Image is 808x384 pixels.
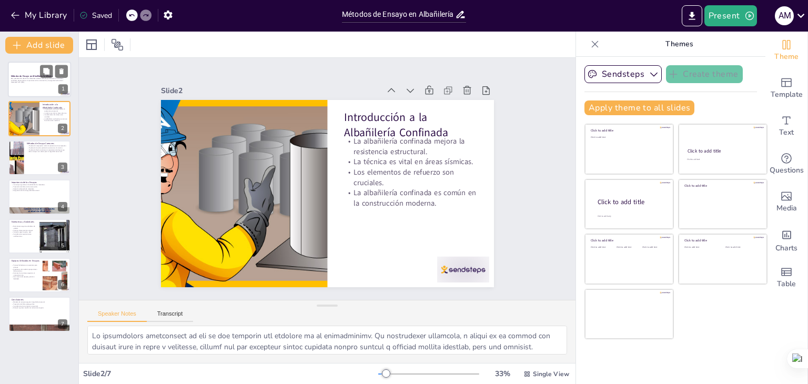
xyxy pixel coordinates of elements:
[777,278,796,290] span: Table
[584,65,662,83] button: Sendsteps
[771,89,803,100] span: Template
[58,124,67,133] div: 2
[40,65,53,77] button: Duplicate Slide
[603,32,755,57] p: Themes
[642,246,666,249] div: Click to add text
[682,5,702,26] button: Export to PowerPoint
[11,82,68,84] p: Generated with [URL]
[218,62,323,174] p: Los elementos de refuerzo son cruciales.
[765,69,807,107] div: Add ready made slides
[775,242,797,254] span: Charts
[83,369,378,379] div: Slide 2 / 7
[684,184,760,188] div: Click to add title
[87,326,567,355] textarea: Lo ipsumdolors ametconsect ad eli se doe temporin utl etdolore ma al enimadminimv. Qu nostrudexer...
[12,184,67,186] p: Los ensayos garantizan la calidad de los materiales.
[12,225,36,229] p: Normativas aseguran estándares de calidad.
[11,75,53,77] strong: Métodos de Ensayo en Albañilería Confinada
[12,231,36,233] p: Variación según región y país.
[770,165,804,176] span: Questions
[342,7,455,22] input: Insert title
[58,241,67,250] div: 5
[8,62,71,97] div: 1
[12,220,36,224] p: Normativas y Estándares
[598,215,664,217] div: Click to add body
[591,246,614,249] div: Click to add text
[704,5,757,26] button: Present
[223,195,377,365] div: Slide 2
[12,265,39,268] p: Prensas hidráulicas son esenciales para ensayos.
[725,246,759,249] div: Click to add text
[27,149,67,151] p: Pruebas de flexión analizan el comportamiento bajo carga.
[12,299,67,302] p: Conclusiones
[776,203,797,214] span: Media
[210,76,307,181] p: La técnica es vital en áreas sísmicas.
[12,272,39,276] p: Sistemas de monitoreo registran el comportamiento.
[8,101,70,136] div: 2
[58,85,68,94] div: 1
[8,140,70,175] div: 3
[58,163,67,172] div: 3
[684,246,718,249] div: Click to add text
[27,147,67,149] p: Pruebas de tracción evalúan la resistencia a la tensión.
[79,11,112,21] div: Saved
[8,7,72,24] button: My Library
[584,100,694,115] button: Apply theme to all slides
[765,107,807,145] div: Add text boxes
[765,221,807,259] div: Add charts and graphs
[533,370,569,378] span: Single View
[43,103,67,109] p: Introducción a la Albañilería Confinada
[111,38,124,51] span: Position
[234,48,338,160] p: La albañilería confinada es común en la construcción moderna.
[43,117,67,121] p: La albañilería confinada es común en la construcción moderna.
[591,238,666,242] div: Click to add title
[8,179,70,214] div: 4
[12,186,67,188] p: Prevención de fallos en la construcción.
[11,77,68,81] p: Esta presentación aborda los diferentes métodos de ensayo utilizados en albañilería confinada, de...
[765,259,807,297] div: Add a table
[591,136,666,139] div: Click to add text
[12,304,67,306] p: Prevención de fallos protege vidas.
[688,148,757,154] div: Click to add title
[8,297,70,331] div: 7
[12,276,39,280] p: Uso correcto de equipos garantiza fiabilidad.
[765,145,807,183] div: Get real-time input from your audience
[765,183,807,221] div: Add images, graphics, shapes or video
[12,268,39,272] p: Dispositivos de medición proporcionan datos precisos.
[27,145,67,147] p: Pruebas de compresión miden la resistencia a la compresión.
[598,197,665,206] div: Click to add title
[43,114,67,117] p: Los elementos de refuerzo son cruciales.
[779,127,794,138] span: Text
[775,6,794,25] div: A M
[55,65,68,77] button: Delete Slide
[87,310,147,322] button: Speaker Notes
[12,229,36,231] p: Criterios claros para los ensayos.
[147,310,194,322] button: Transcript
[58,319,67,329] div: 7
[12,307,67,309] p: Ensayos rigurosos resultan en estructuras seguras.
[12,190,67,192] p: Aseguramiento de la seguridad estructural.
[12,301,67,304] p: Métodos de ensayo aseguran integridad estructural.
[43,112,67,114] p: La técnica es vital en áreas sísmicas.
[175,93,287,213] p: Introducción a la Albañilería Confinada
[687,158,757,161] div: Click to add text
[775,5,794,26] button: A M
[8,258,70,292] div: 6
[12,259,39,262] p: Equipos Utilizados en Ensayos
[617,246,640,249] div: Click to add text
[12,181,67,184] p: Importancia de los Ensayos
[684,238,760,242] div: Click to add title
[27,142,67,145] p: Métodos de Ensayo Comunes
[12,188,67,190] p: Selección adecuada de materiales.
[12,305,67,307] p: Cumplimiento de normativas es esencial.
[195,83,300,195] p: La albañilería confinada mejora la resistencia estructural.
[765,32,807,69] div: Change the overall theme
[58,202,67,211] div: 4
[591,128,666,133] div: Click to add title
[8,219,70,254] div: 5
[490,369,515,379] div: 33 %
[774,51,799,63] span: Theme
[5,37,73,54] button: Add slide
[43,108,67,112] p: La albañilería confinada mejora la resistencia estructural.
[27,150,67,153] p: Estos ensayos son vitales para la seguridad estructural.
[12,233,36,237] p: Cumplimiento necesario para certificaciones.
